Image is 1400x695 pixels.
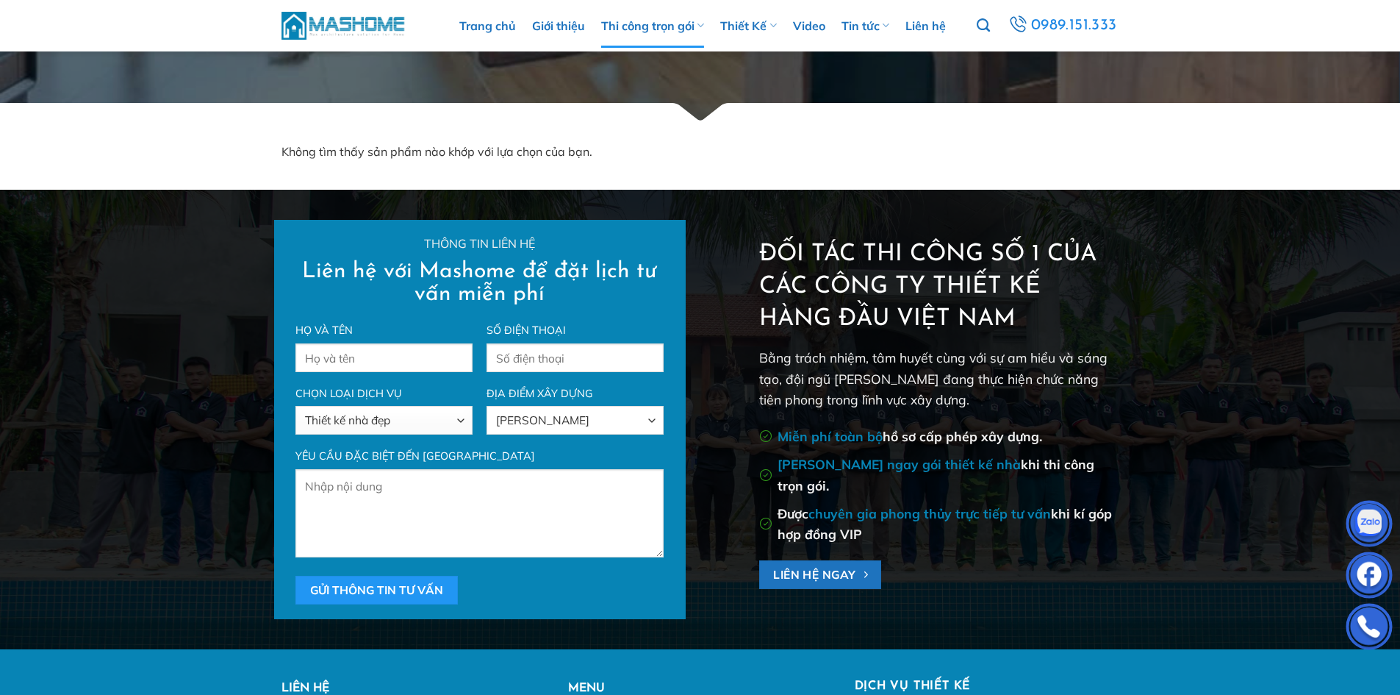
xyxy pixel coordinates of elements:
[295,235,663,254] p: Thông tin liên hệ
[1006,13,1120,39] a: 0989.151.333
[905,4,946,48] a: Liên hệ
[295,260,663,306] h2: Liên hệ với Mashome để đặt lịch tư vấn miễn phí
[295,448,663,465] label: Yêu cầu đặc biệt đến [GEOGRAPHIC_DATA]
[778,505,1112,543] span: Được khi kí góp hợp đồng VIP
[487,322,663,339] label: Số điện thoại
[793,4,825,48] a: Video
[281,10,406,41] img: MasHome – Tổng Thầu Thiết Kế Và Xây Nhà Trọn Gói
[977,10,990,41] a: Tìm kiếm
[295,385,472,402] label: Chọn loại dịch vụ
[778,428,883,444] strong: Miễn phí toàn bộ
[808,505,1051,521] strong: chuyên gia phong thủy trực tiếp tư vấn
[568,682,605,694] strong: MENU
[778,428,1042,444] span: hồ sơ cấp phép xây dựng.
[532,4,585,48] a: Giới thiệu
[295,322,472,339] label: Họ và tên
[759,560,882,589] a: Liên hệ ngay
[281,682,329,694] strong: LIÊN HỆ
[487,385,663,402] label: Địa điểm xây dựng
[759,349,1108,407] span: Bằng trách nhiệm, tâm huyết cùng với sự am hiểu và sáng tạo, đội ngũ [PERSON_NAME] đang thực hiện...
[773,566,856,584] span: Liên hệ ngay
[1347,607,1391,651] img: Phone
[720,4,776,48] a: Thiết Kế
[281,220,678,619] form: Form liên hệ
[841,4,889,48] a: Tin tức
[281,143,1119,162] div: Không tìm thấy sản phẩm nào khớp với lựa chọn của bạn.
[1030,13,1117,38] span: 0989.151.333
[601,4,704,48] a: Thi công trọn gói
[778,456,1021,472] strong: [PERSON_NAME] ngay gói thiết kế nhà
[295,343,472,372] input: Họ và tên
[459,4,516,48] a: Trang chủ
[487,343,663,372] input: Số điện thoại
[1347,504,1391,548] img: Zalo
[1347,555,1391,599] img: Facebook
[295,576,457,605] input: Gửi thông tin tư vấn
[759,243,1096,331] span: Đối tác thi công số 1 của các công ty thiết kế hàng đầu Việt Nam
[855,680,971,692] strong: Dịch vụ thiết kế
[778,456,1094,493] span: khi thi công trọn gói.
